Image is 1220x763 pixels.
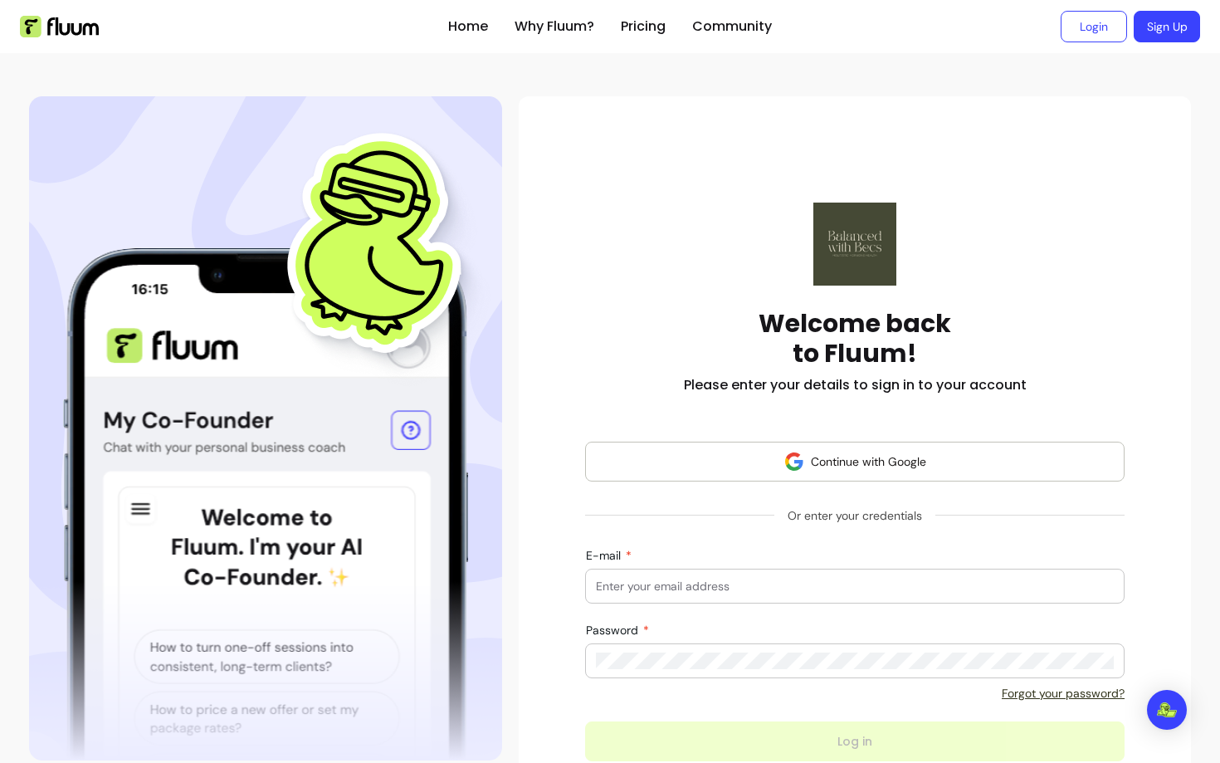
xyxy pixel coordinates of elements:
[1134,11,1200,42] a: Sign Up
[1147,690,1187,730] div: Open Intercom Messenger
[20,16,99,37] img: Fluum Logo
[692,17,772,37] a: Community
[515,17,594,37] a: Why Fluum?
[586,623,642,638] span: Password
[774,501,935,531] span: Or enter your credentials
[1061,11,1127,42] a: Login
[813,203,896,286] img: Fluum logo
[1002,685,1125,702] a: Forgot your password?
[585,442,1125,482] button: Continue with Google
[596,578,1114,594] input: E-mail
[596,653,1114,669] input: Password
[759,309,951,369] h1: Welcome back to Fluum!
[784,452,804,472] img: avatar
[448,17,488,37] a: Home
[586,548,624,563] span: E-mail
[684,375,1027,395] h2: Please enter your details to sign in to your account
[621,17,666,37] a: Pricing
